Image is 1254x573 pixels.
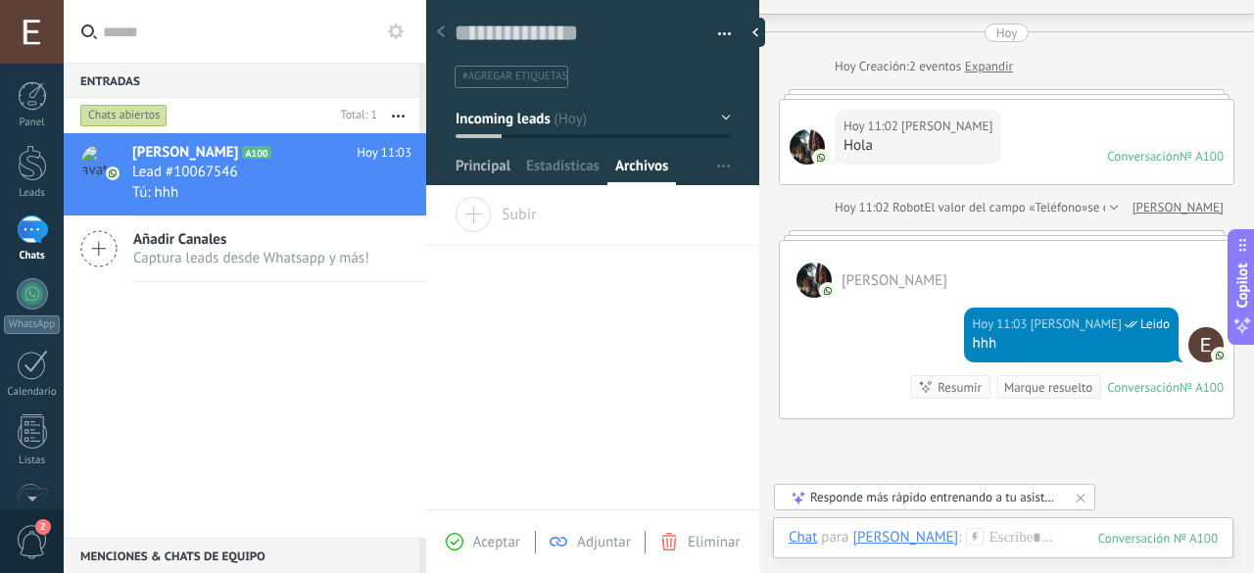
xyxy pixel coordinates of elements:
button: Más [377,98,419,133]
div: Hoy 11:03 [973,314,1031,334]
span: para [821,528,848,548]
img: com.amocrm.amocrmwa.svg [821,284,835,298]
div: Resumir [938,378,982,397]
span: Emilian Simon [796,263,832,298]
div: Conversación [1107,148,1180,165]
span: Estadísticas [526,157,600,185]
div: Calendario [4,386,61,399]
span: Hoy 11:03 [357,143,411,163]
img: com.amocrm.amocrmwa.svg [814,151,828,165]
span: [PERSON_NAME] [132,143,238,163]
div: Marque resuelto [1004,378,1092,397]
div: Conversación [1107,379,1180,396]
img: com.amocrm.amocrmwa.svg [1213,349,1227,362]
span: Copilot [1232,263,1252,308]
span: Emilian Simon [842,271,947,290]
span: A100 [242,146,270,159]
span: Adjuntar [577,533,631,551]
span: : [958,528,961,548]
div: Hoy 11:02 [844,117,901,136]
span: 2 [35,519,51,535]
span: Robot [892,199,924,215]
div: Entradas [64,63,419,98]
div: Total: 1 [333,106,377,125]
div: Panel [4,117,61,129]
span: Principal [456,157,510,185]
div: № A100 [1180,379,1224,396]
span: 2 eventos [909,57,961,76]
span: Leído [1140,314,1170,334]
span: Eliminar [688,533,740,551]
div: Emilian Simon [852,528,958,546]
div: Hoy 11:02 [835,198,892,217]
div: Chats [4,250,61,263]
span: Lead #10067546 [132,163,238,182]
div: Leads [4,187,61,200]
span: Subir [455,197,537,224]
div: Listas [4,454,61,467]
div: hhh [973,334,1170,354]
div: WhatsApp [4,315,60,334]
a: [PERSON_NAME] [1133,198,1224,217]
span: Emilian Simon [790,129,825,165]
span: Emilian Simon [901,117,992,136]
span: #agregar etiquetas [462,70,567,83]
span: Aceptar [473,533,520,551]
div: Menciones & Chats de equipo [64,538,419,573]
span: El valor del campo «Teléfono» [925,198,1088,217]
span: Archivos [615,157,668,185]
span: Tú: hhh [132,183,178,202]
a: Expandir [965,57,1013,76]
span: Captura leads desde Whatsapp y más! [133,249,369,267]
div: Hoy [996,24,1018,42]
span: Añadir Canales [133,230,369,249]
div: Creación: [835,57,1013,76]
span: Emilian Simon [1188,327,1224,362]
span: Emilian Simon (Oficina de Venta) [1031,314,1122,334]
div: Hoy [835,57,859,76]
div: 100 [1098,530,1218,547]
div: № A100 [1180,148,1224,165]
a: avataricon[PERSON_NAME]A100Hoy 11:03Lead #10067546Tú: hhh [64,133,426,215]
img: icon [106,167,120,180]
div: Responde más rápido entrenando a tu asistente AI con tus fuentes de datos [810,489,1061,505]
div: Ocultar [746,18,765,47]
div: Hola [844,136,992,156]
div: Chats abiertos [80,104,168,127]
